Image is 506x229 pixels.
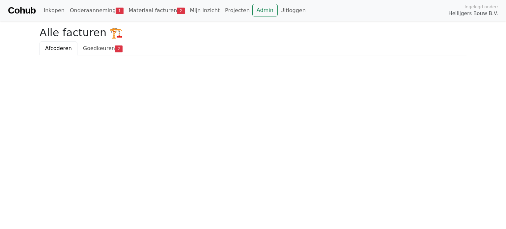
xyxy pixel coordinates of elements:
[41,4,67,17] a: Inkopen
[187,4,223,17] a: Mijn inzicht
[77,42,128,55] a: Goedkeuren2
[83,45,115,51] span: Goedkeuren
[115,45,123,52] span: 2
[116,8,123,14] span: 1
[222,4,252,17] a: Projecten
[464,4,498,10] span: Ingelogd onder:
[177,8,184,14] span: 2
[278,4,308,17] a: Uitloggen
[40,26,466,39] h2: Alle facturen 🏗️
[448,10,498,17] span: Heilijgers Bouw B.V.
[67,4,126,17] a: Onderaanneming1
[45,45,72,51] span: Afcoderen
[252,4,278,16] a: Admin
[40,42,77,55] a: Afcoderen
[126,4,187,17] a: Materiaal facturen2
[8,3,36,18] a: Cohub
